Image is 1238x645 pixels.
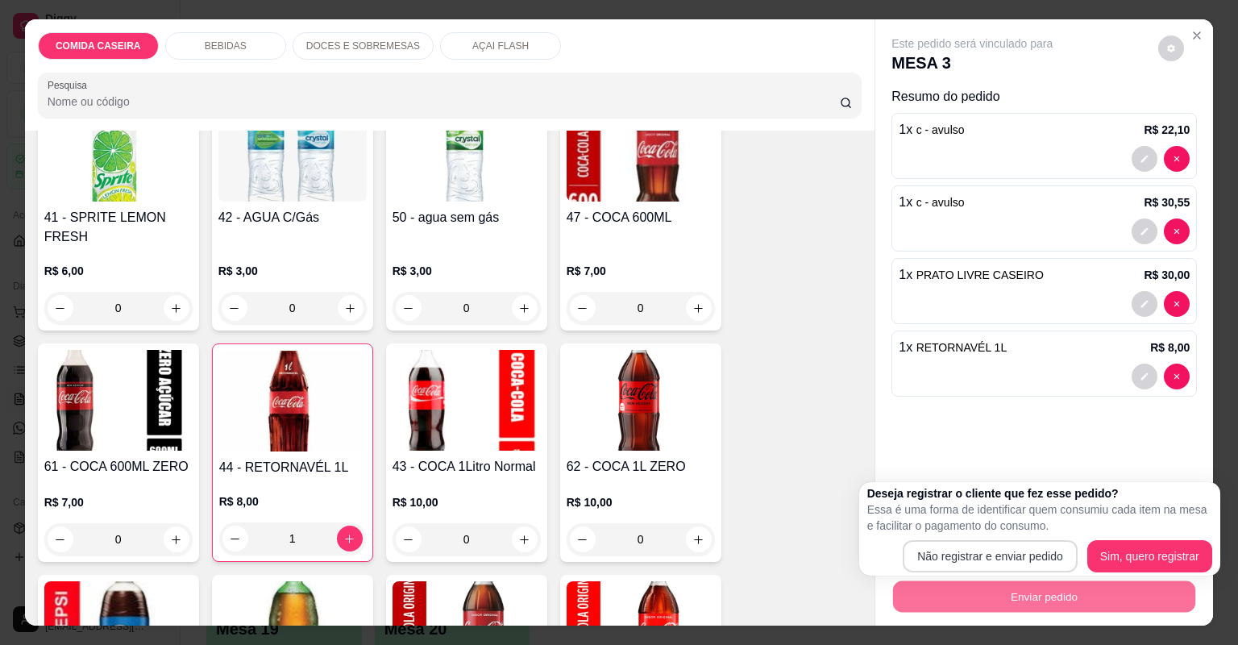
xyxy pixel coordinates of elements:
[219,351,366,451] img: product-image
[338,295,364,321] button: increase-product-quantity
[1158,35,1184,61] button: decrease-product-quantity
[686,526,712,552] button: increase-product-quantity
[686,295,712,321] button: increase-product-quantity
[567,350,715,451] img: product-image
[891,52,1053,74] p: MESA 3
[219,458,366,477] h4: 44 - RETORNAVÉL 1L
[891,87,1197,106] p: Resumo do pedido
[1164,364,1190,389] button: decrease-product-quantity
[1150,339,1190,356] p: R$ 8,00
[1164,146,1190,172] button: decrease-product-quantity
[44,494,193,510] p: R$ 7,00
[570,295,596,321] button: decrease-product-quantity
[48,295,73,321] button: decrease-product-quantity
[393,457,541,476] h4: 43 - COCA 1Litro Normal
[44,457,193,476] h4: 61 - COCA 600ML ZERO
[916,341,1007,354] span: RETORNAVÉL 1L
[218,101,367,202] img: product-image
[164,295,189,321] button: increase-product-quantity
[393,263,541,279] p: R$ 3,00
[44,263,193,279] p: R$ 6,00
[44,350,193,451] img: product-image
[1164,218,1190,244] button: decrease-product-quantity
[1132,291,1157,317] button: decrease-product-quantity
[567,263,715,279] p: R$ 7,00
[393,350,541,451] img: product-image
[570,526,596,552] button: decrease-product-quantity
[219,493,366,510] p: R$ 8,00
[899,193,964,212] p: 1 x
[1132,146,1157,172] button: decrease-product-quantity
[1132,364,1157,389] button: decrease-product-quantity
[1184,23,1210,48] button: Close
[567,208,715,227] h4: 47 - COCA 600ML
[222,295,247,321] button: decrease-product-quantity
[916,196,965,209] span: c - avulso
[899,338,1007,357] p: 1 x
[44,101,193,202] img: product-image
[218,263,367,279] p: R$ 3,00
[337,526,363,551] button: increase-product-quantity
[567,101,715,202] img: product-image
[218,208,367,227] h4: 42 - AGUA C/Gás
[867,501,1212,534] p: Essa é uma forma de identificar quem consumiu cada item na mesa e facilitar o pagamento do consumo.
[205,40,247,52] p: BEBIDAS
[306,40,420,52] p: DOCES E SOBREMESAS
[393,101,541,202] img: product-image
[1144,267,1190,283] p: R$ 30,00
[512,295,538,321] button: increase-product-quantity
[1144,122,1190,138] p: R$ 22,10
[567,457,715,476] h4: 62 - COCA 1L ZERO
[899,265,1044,285] p: 1 x
[44,208,193,247] h4: 41 - SPRITE LEMON FRESH
[472,40,529,52] p: AÇAI FLASH
[396,526,422,552] button: decrease-product-quantity
[899,120,964,139] p: 1 x
[916,268,1044,281] span: PRATO LIVRE CASEIRO
[512,526,538,552] button: increase-product-quantity
[48,94,840,110] input: Pesquisa
[164,526,189,552] button: increase-product-quantity
[48,526,73,552] button: decrease-product-quantity
[903,540,1078,572] button: Não registrar e enviar pedido
[56,40,141,52] p: COMIDA CASEIRA
[48,78,93,92] label: Pesquisa
[393,208,541,227] h4: 50 - agua sem gás
[916,123,965,136] span: c - avulso
[567,494,715,510] p: R$ 10,00
[396,295,422,321] button: decrease-product-quantity
[1132,218,1157,244] button: decrease-product-quantity
[1164,291,1190,317] button: decrease-product-quantity
[893,581,1195,613] button: Enviar pedido
[393,494,541,510] p: R$ 10,00
[1087,540,1212,572] button: Sim, quero registrar
[891,35,1053,52] p: Este pedido será vinculado para
[222,526,248,551] button: decrease-product-quantity
[1144,194,1190,210] p: R$ 30,55
[867,485,1212,501] h2: Deseja registrar o cliente que fez esse pedido?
